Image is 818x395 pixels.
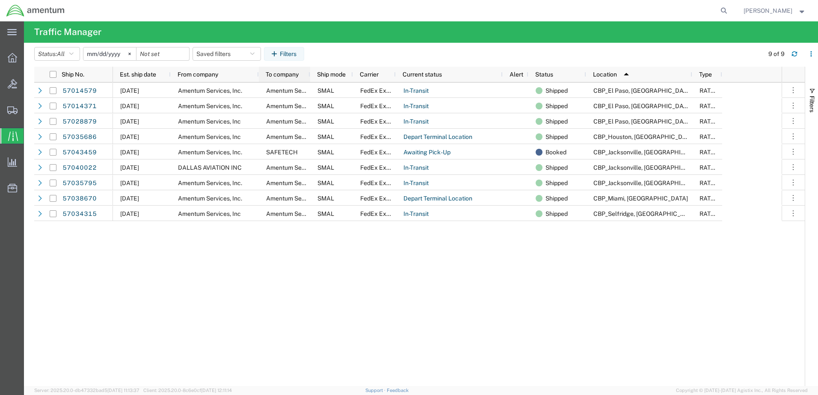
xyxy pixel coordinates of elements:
span: [DATE] 12:11:14 [201,388,232,393]
span: Shipped [545,160,568,175]
span: RATED [699,195,719,202]
span: Amentum Services, Inc. [266,133,330,140]
img: arrow-dropup.svg [619,68,633,81]
span: FedEx Express [360,118,401,125]
span: RATED [699,103,719,109]
button: Filters [264,47,304,61]
a: Depart Terminal Location [403,192,473,206]
span: All [57,50,65,57]
span: Shipped [545,83,568,98]
a: 57014371 [62,100,97,113]
span: CBP_Houston, TX_EHO [593,133,695,140]
span: FedEx Express [360,87,401,94]
span: FedEx Express [360,210,401,217]
span: 10/02/2025 [120,87,139,94]
span: Shipped [545,206,568,221]
a: In-Transit [403,84,429,98]
span: 10/06/2025 [120,133,139,140]
span: Shipped [545,114,568,129]
span: Ship No. [62,71,84,78]
span: Amentum Services, Inc [266,118,329,125]
span: FedEx Express [360,103,401,109]
a: Feedback [387,388,409,393]
a: 57038670 [62,192,97,206]
button: [PERSON_NAME] [743,6,806,16]
a: 57028879 [62,115,97,129]
span: Amentum Services, Inc. [266,210,330,217]
a: In-Transit [403,100,429,113]
a: 57034315 [62,207,97,221]
span: FedEx Express [360,133,401,140]
span: RATED [699,118,719,125]
span: Shipped [545,175,568,191]
span: CBP_El Paso, TX_ELP [593,103,692,109]
span: Amentum Services, Inc. [178,180,242,186]
span: Est. ship date [120,71,156,78]
span: Amentum Services, Inc [178,133,241,140]
span: Current status [403,71,442,78]
span: 10/06/2025 [120,210,139,217]
a: Awaiting Pick-Up [403,146,451,159]
a: In-Transit [403,115,429,129]
span: DALLAS AVIATION INC [178,164,242,171]
span: Shipped [545,129,568,144]
span: Shipped [545,98,568,114]
span: Amentum Services, Inc. [266,164,330,171]
span: CBP_El Paso, TX_NLS_EFO [593,118,692,125]
span: FedEx Express [360,149,401,156]
a: In-Transit [403,207,429,221]
span: CBP_Jacksonville, FL_EJA [593,180,705,186]
span: RATED [699,164,719,171]
span: RATED [699,180,719,186]
span: RATED [699,133,719,140]
a: 57043459 [62,146,97,159]
span: Norma Scott [744,6,792,15]
span: RATED [699,149,719,156]
span: FedEx Express [360,195,401,202]
span: Type [699,71,712,78]
span: Amentum Services, Inc [266,180,329,186]
button: Saved filters [193,47,261,61]
span: SAFETECH [266,149,298,156]
span: 10/03/2025 [120,118,139,125]
span: Amentum Services, Inc. [178,195,242,202]
span: CBP_El Paso, TX_ELP [593,87,692,94]
span: CBP_Selfridge, MI_Great Lakes_DTM [593,210,731,217]
span: Copyright © [DATE]-[DATE] Agistix Inc., All Rights Reserved [676,387,808,394]
span: Amentum Services, Inc [178,210,241,217]
span: RATED [699,210,719,217]
span: CBP_Jacksonville, FL_EJA [593,164,705,171]
a: In-Transit [403,177,429,190]
h4: Traffic Manager [34,21,101,43]
span: Location [593,71,617,78]
span: Amentum Services, Inc. [266,195,330,202]
span: SMAL [317,210,334,217]
span: Server: 2025.20.0-db47332bad5 [34,388,139,393]
span: Amentum Services, Inc. [178,87,242,94]
span: Amentum Services, Inc [178,118,241,125]
button: Status:All [34,47,80,61]
span: Shipped [545,191,568,206]
span: Ship mode [317,71,346,78]
span: Amentum Services, Inc. [178,149,242,156]
span: 10/06/2025 [120,164,139,171]
a: Depart Terminal Location [403,130,473,144]
span: Carrier [360,71,379,78]
span: Amentum Services, Inc [266,87,329,94]
span: 10/02/2025 [120,103,139,109]
span: SMAL [317,103,334,109]
span: 10/06/2025 [120,180,139,186]
a: 57035795 [62,177,97,190]
span: FedEx Express [360,164,401,171]
span: RATED [699,87,719,94]
span: Booked [545,144,566,160]
span: [DATE] 11:13:37 [107,388,139,393]
span: SMAL [317,164,334,171]
input: Not set [83,47,136,60]
span: FedEx Express [360,180,401,186]
div: 9 of 9 [768,50,785,59]
span: SMAL [317,118,334,125]
span: Filters [809,96,815,112]
span: 10/06/2025 [120,195,139,202]
a: 57035686 [62,130,97,144]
